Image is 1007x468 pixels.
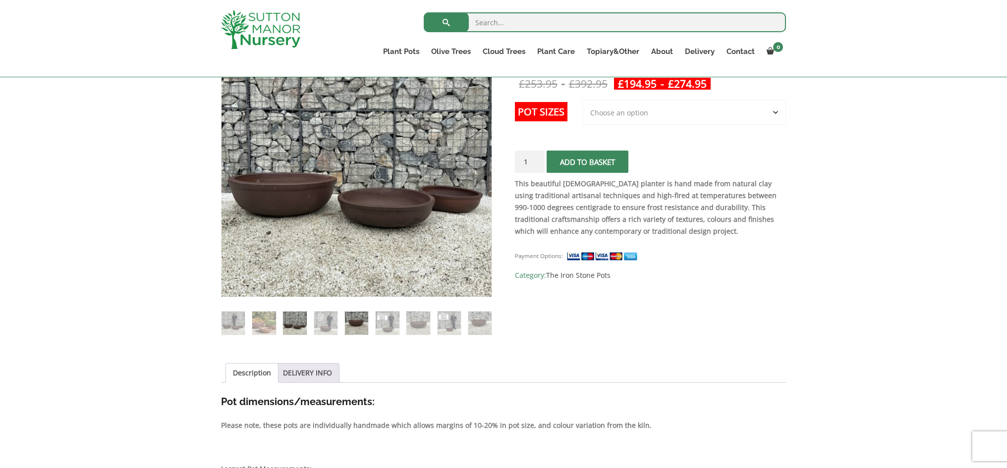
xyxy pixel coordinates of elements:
[569,77,575,91] span: £
[221,10,300,49] img: logo
[668,77,707,91] bdi: 274.95
[376,312,399,335] img: The Hoi An Iron Stone Plant Pots - Image 6
[614,78,711,90] ins: -
[283,312,306,335] img: The Hoi An Iron Stone Plant Pots - Image 3
[515,78,612,90] del: -
[519,77,525,91] span: £
[773,42,783,52] span: 0
[252,312,276,335] img: The Hoi An Iron Stone Plant Pots - Image 2
[515,151,545,173] input: Product quantity
[221,396,375,408] strong: Pot dimensions/measurements:
[519,77,558,91] bdi: 253.95
[283,364,332,382] a: DELIVERY INFO
[531,45,581,58] a: Plant Care
[761,45,786,58] a: 0
[566,251,641,261] img: payment supported
[438,312,461,335] img: The Hoi An Iron Stone Plant Pots - Image 8
[221,420,652,430] strong: Please note, these pots are individually handmade which allows margins of 10-20% in pot size, and...
[569,77,608,91] bdi: 392.95
[515,252,563,260] small: Payment Options:
[345,312,368,335] img: The Hoi An Iron Stone Plant Pots - Image 5
[424,12,786,32] input: Search...
[721,45,761,58] a: Contact
[618,77,657,91] bdi: 194.95
[233,364,271,382] a: Description
[425,45,477,58] a: Olive Trees
[515,269,786,281] span: Category:
[618,77,624,91] span: £
[222,312,245,335] img: The Hoi An Iron Stone Plant Pots
[546,270,611,280] a: The Iron Stone Pots
[477,45,531,58] a: Cloud Trees
[515,102,567,121] label: Pot Sizes
[406,312,430,335] img: The Hoi An Iron Stone Plant Pots - Image 7
[668,77,674,91] span: £
[377,45,425,58] a: Plant Pots
[581,45,645,58] a: Topiary&Other
[547,151,628,173] button: Add to basket
[645,45,679,58] a: About
[679,45,721,58] a: Delivery
[314,312,337,335] img: The Hoi An Iron Stone Plant Pots - Image 4
[468,312,492,335] img: The Hoi An Iron Stone Plant Pots - Image 9
[515,179,777,236] strong: This beautiful [DEMOGRAPHIC_DATA] planter is hand made from natural clay using traditional artisa...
